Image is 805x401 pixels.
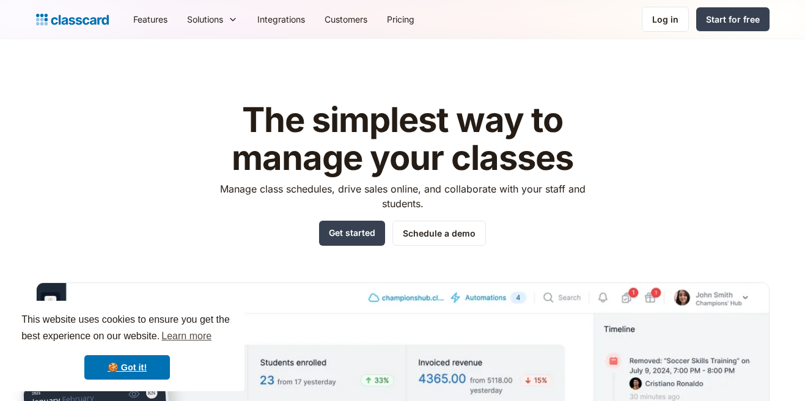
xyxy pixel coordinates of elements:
span: This website uses cookies to ensure you get the best experience on our website. [21,312,233,345]
div: Log in [652,13,678,26]
a: Log in [642,7,689,32]
a: learn more about cookies [160,327,213,345]
a: Integrations [248,6,315,33]
a: home [36,11,109,28]
a: Customers [315,6,377,33]
a: Pricing [377,6,424,33]
h1: The simplest way to manage your classes [208,101,597,177]
a: dismiss cookie message [84,355,170,380]
a: Features [123,6,177,33]
p: Manage class schedules, drive sales online, and collaborate with your staff and students. [208,182,597,211]
div: Solutions [177,6,248,33]
a: Start for free [696,7,770,31]
a: Get started [319,221,385,246]
div: Solutions [187,13,223,26]
a: Schedule a demo [392,221,486,246]
div: Start for free [706,13,760,26]
div: cookieconsent [10,301,244,391]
